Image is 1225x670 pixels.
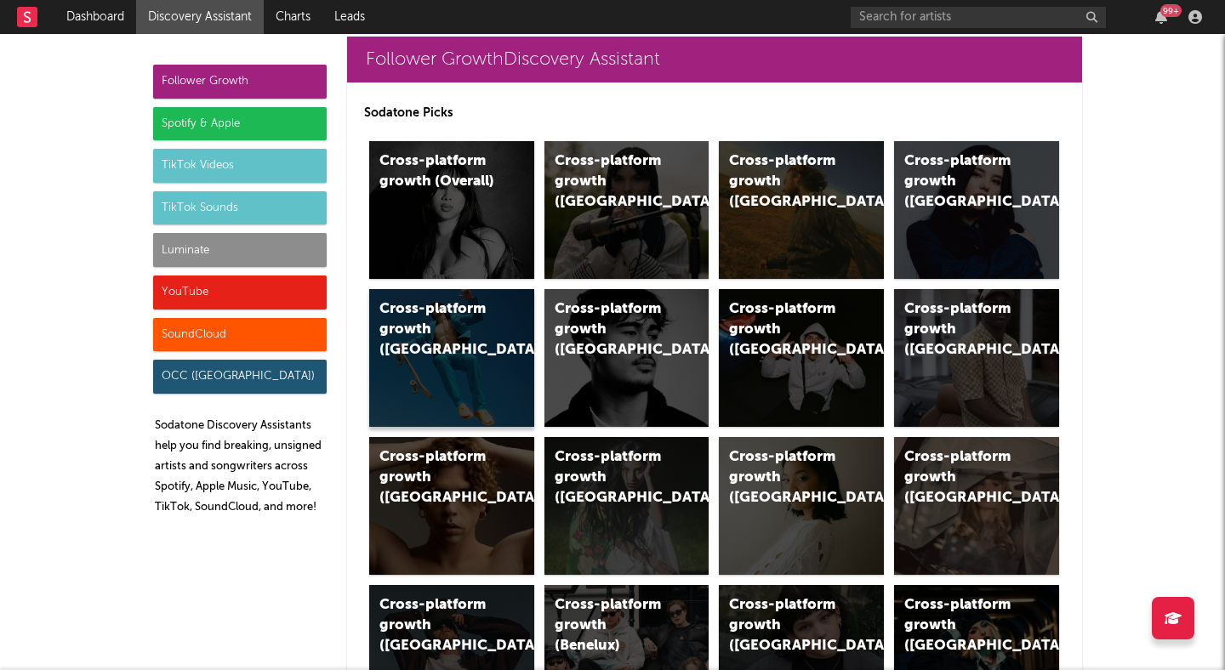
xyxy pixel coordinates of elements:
[555,299,670,361] div: Cross-platform growth ([GEOGRAPHIC_DATA])
[729,151,845,213] div: Cross-platform growth ([GEOGRAPHIC_DATA])
[364,103,1065,123] p: Sodatone Picks
[719,437,884,575] a: Cross-platform growth ([GEOGRAPHIC_DATA])
[894,289,1059,427] a: Cross-platform growth ([GEOGRAPHIC_DATA])
[719,289,884,427] a: Cross-platform growth ([GEOGRAPHIC_DATA]/GSA)
[155,416,327,518] p: Sodatone Discovery Assistants help you find breaking, unsigned artists and songwriters across Spo...
[153,149,327,183] div: TikTok Videos
[555,447,670,508] div: Cross-platform growth ([GEOGRAPHIC_DATA])
[379,299,495,361] div: Cross-platform growth ([GEOGRAPHIC_DATA])
[555,151,670,213] div: Cross-platform growth ([GEOGRAPHIC_DATA])
[544,289,709,427] a: Cross-platform growth ([GEOGRAPHIC_DATA])
[544,437,709,575] a: Cross-platform growth ([GEOGRAPHIC_DATA])
[379,447,495,508] div: Cross-platform growth ([GEOGRAPHIC_DATA])
[347,37,1082,82] a: Follower GrowthDiscovery Assistant
[729,595,845,656] div: Cross-platform growth ([GEOGRAPHIC_DATA])
[379,595,495,656] div: Cross-platform growth ([GEOGRAPHIC_DATA])
[1155,10,1167,24] button: 99+
[544,141,709,279] a: Cross-platform growth ([GEOGRAPHIC_DATA])
[369,289,534,427] a: Cross-platform growth ([GEOGRAPHIC_DATA])
[153,107,327,141] div: Spotify & Apple
[729,447,845,508] div: Cross-platform growth ([GEOGRAPHIC_DATA])
[904,151,1020,213] div: Cross-platform growth ([GEOGRAPHIC_DATA])
[369,437,534,575] a: Cross-platform growth ([GEOGRAPHIC_DATA])
[153,233,327,267] div: Luminate
[379,151,495,192] div: Cross-platform growth (Overall)
[153,360,327,394] div: OCC ([GEOGRAPHIC_DATA])
[904,595,1020,656] div: Cross-platform growth ([GEOGRAPHIC_DATA])
[894,141,1059,279] a: Cross-platform growth ([GEOGRAPHIC_DATA])
[555,595,670,656] div: Cross-platform growth (Benelux)
[369,141,534,279] a: Cross-platform growth (Overall)
[904,447,1020,508] div: Cross-platform growth ([GEOGRAPHIC_DATA])
[153,318,327,352] div: SoundCloud
[729,299,845,361] div: Cross-platform growth ([GEOGRAPHIC_DATA]/GSA)
[851,7,1106,28] input: Search for artists
[904,299,1020,361] div: Cross-platform growth ([GEOGRAPHIC_DATA])
[153,275,327,309] div: YouTube
[153,65,327,99] div: Follower Growth
[719,141,884,279] a: Cross-platform growth ([GEOGRAPHIC_DATA])
[894,437,1059,575] a: Cross-platform growth ([GEOGRAPHIC_DATA])
[1160,4,1182,17] div: 99 +
[153,191,327,225] div: TikTok Sounds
